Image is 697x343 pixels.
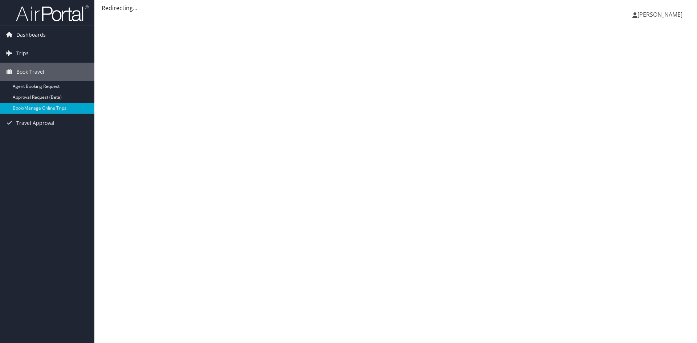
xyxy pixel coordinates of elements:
[632,4,690,25] a: [PERSON_NAME]
[16,114,54,132] span: Travel Approval
[16,63,44,81] span: Book Travel
[16,44,29,62] span: Trips
[637,11,682,19] span: [PERSON_NAME]
[102,4,690,12] div: Redirecting...
[16,5,89,22] img: airportal-logo.png
[16,26,46,44] span: Dashboards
